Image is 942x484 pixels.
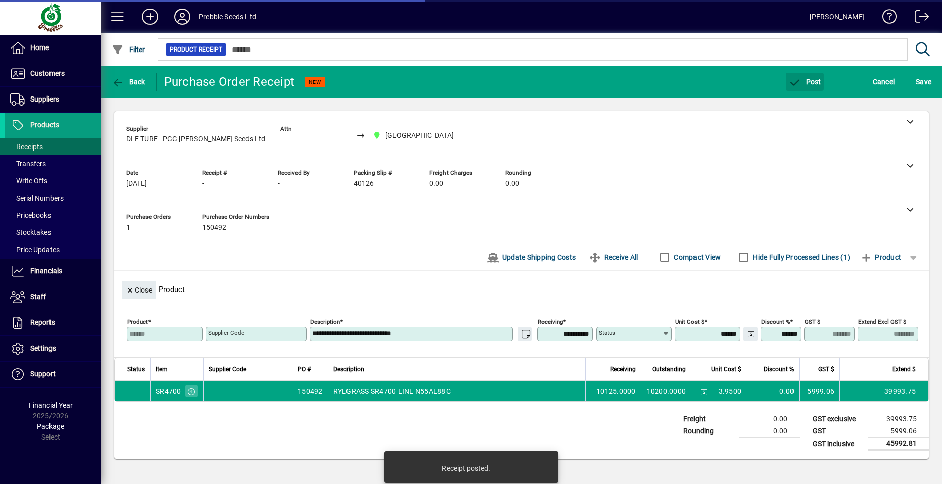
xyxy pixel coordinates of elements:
[29,401,73,409] span: Financial Year
[126,180,147,188] span: [DATE]
[875,2,897,35] a: Knowledge Base
[711,364,741,375] span: Unit Cost $
[855,248,906,266] button: Product
[5,241,101,258] a: Price Updates
[839,381,928,401] td: 39993.75
[5,362,101,387] a: Support
[30,69,65,77] span: Customers
[678,413,739,425] td: Freight
[134,8,166,26] button: Add
[122,281,156,299] button: Close
[652,364,686,375] span: Outstanding
[764,364,794,375] span: Discount %
[309,79,321,85] span: NEW
[5,172,101,189] a: Write Offs
[385,130,454,141] span: [GEOGRAPHIC_DATA]
[858,318,906,325] mat-label: Extend excl GST $
[868,438,929,450] td: 45992.81
[487,249,576,265] span: Update Shipping Costs
[739,425,800,438] td: 0.00
[10,177,47,185] span: Write Offs
[278,180,280,188] span: -
[202,180,204,188] span: -
[870,73,898,91] button: Cancel
[818,364,834,375] span: GST $
[675,318,704,325] mat-label: Unit Cost $
[913,73,934,91] button: Save
[505,180,519,188] span: 0.00
[739,413,800,425] td: 0.00
[5,35,101,61] a: Home
[805,318,820,325] mat-label: GST $
[641,381,691,401] td: 10200.0000
[429,180,443,188] span: 0.00
[868,413,929,425] td: 39993.75
[109,40,148,59] button: Filter
[208,329,244,336] mat-label: Supplier Code
[585,248,642,266] button: Receive All
[370,129,458,142] span: CHRISTCHURCH
[126,282,152,299] span: Close
[10,160,46,168] span: Transfers
[5,259,101,284] a: Financials
[873,74,895,90] span: Cancel
[10,246,60,254] span: Price Updates
[697,384,711,398] button: Change Price Levels
[30,293,46,301] span: Staff
[112,78,145,86] span: Back
[5,189,101,207] a: Serial Numbers
[292,381,328,401] td: 150492
[5,336,101,361] a: Settings
[907,2,929,35] a: Logout
[916,74,931,90] span: ave
[808,413,868,425] td: GST exclusive
[751,252,850,262] label: Hide Fully Processed Lines (1)
[747,381,799,401] td: 0.00
[5,284,101,310] a: Staff
[37,422,64,430] span: Package
[209,364,246,375] span: Supplier Code
[30,370,56,378] span: Support
[126,135,265,143] span: DLF TURF - PGG [PERSON_NAME] Seeds Ltd
[892,364,916,375] span: Extend $
[30,121,59,129] span: Products
[127,364,145,375] span: Status
[538,318,563,325] mat-label: Receiving
[126,224,130,232] span: 1
[164,74,295,90] div: Purchase Order Receipt
[328,381,586,401] td: RYEGRASS SR4700 LINE N55AE88C
[280,135,282,143] span: -
[678,425,739,438] td: Rounding
[119,285,159,294] app-page-header-button: Close
[5,61,101,86] a: Customers
[114,271,929,302] div: Product
[788,78,821,86] span: ost
[30,95,59,103] span: Suppliers
[808,438,868,450] td: GST inclusive
[806,78,811,86] span: P
[10,211,51,219] span: Pricebooks
[156,364,168,375] span: Item
[810,9,865,25] div: [PERSON_NAME]
[5,310,101,335] a: Reports
[109,73,148,91] button: Back
[112,45,145,54] span: Filter
[310,318,340,325] mat-label: Description
[5,155,101,172] a: Transfers
[672,252,721,262] label: Compact View
[30,344,56,352] span: Settings
[5,224,101,241] a: Stocktakes
[298,364,311,375] span: PO #
[799,381,839,401] td: 5999.06
[599,329,615,336] mat-label: Status
[761,318,790,325] mat-label: Discount %
[10,228,51,236] span: Stocktakes
[170,44,222,55] span: Product Receipt
[719,386,742,396] span: 3.9500
[30,267,62,275] span: Financials
[10,194,64,202] span: Serial Numbers
[199,9,256,25] div: Prebble Seeds Ltd
[596,386,636,396] span: 10125.0000
[156,386,181,396] div: SR4700
[101,73,157,91] app-page-header-button: Back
